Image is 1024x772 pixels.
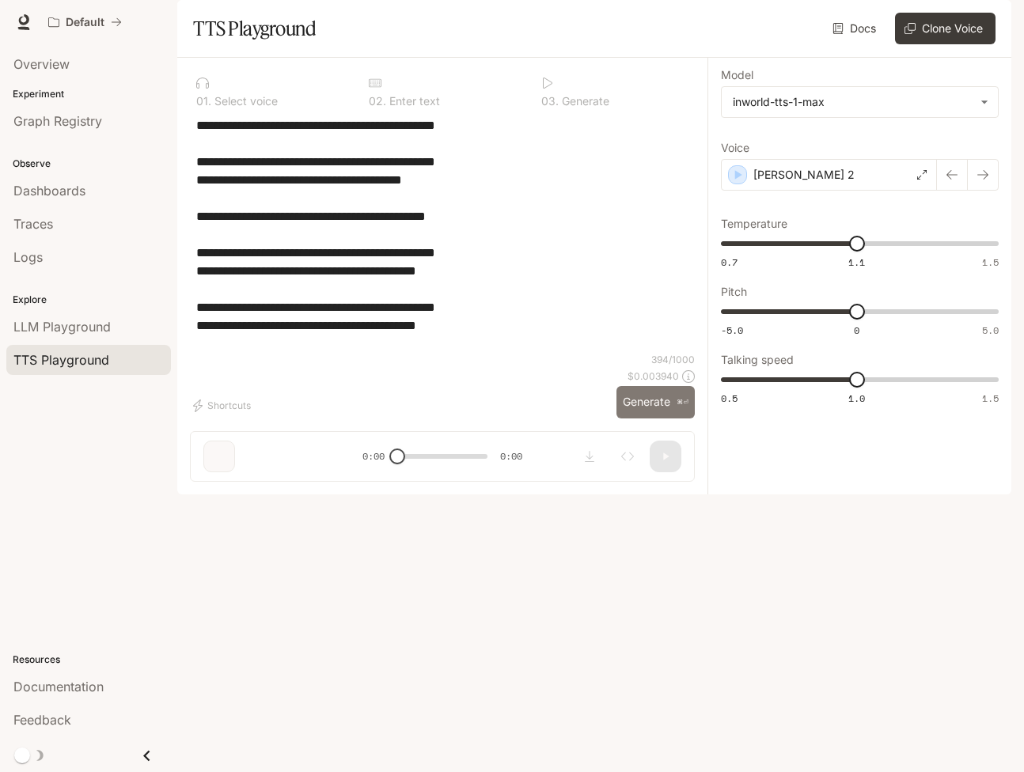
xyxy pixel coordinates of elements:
[193,13,316,44] h1: TTS Playground
[733,94,973,110] div: inworld-tts-1-max
[386,96,440,107] p: Enter text
[721,255,738,269] span: 0.7
[721,218,787,229] p: Temperature
[982,324,999,337] span: 5.0
[628,369,679,383] p: $ 0.003940
[721,286,747,297] p: Pitch
[721,324,743,337] span: -5.0
[895,13,996,44] button: Clone Voice
[721,142,749,153] p: Voice
[616,386,695,418] button: Generate⌘⏎
[721,392,738,405] span: 0.5
[559,96,609,107] p: Generate
[541,96,559,107] p: 0 3 .
[190,393,257,418] button: Shortcuts
[721,354,794,365] p: Talking speed
[369,96,386,107] p: 0 2 .
[66,16,104,29] p: Default
[848,255,865,269] span: 1.1
[753,167,855,183] p: [PERSON_NAME] 2
[982,392,999,405] span: 1.5
[211,96,278,107] p: Select voice
[721,70,753,81] p: Model
[196,96,211,107] p: 0 1 .
[982,255,999,269] span: 1.5
[829,13,882,44] a: Docs
[854,324,859,337] span: 0
[848,392,865,405] span: 1.0
[41,6,129,38] button: All workspaces
[722,87,998,117] div: inworld-tts-1-max
[677,398,688,407] p: ⌘⏎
